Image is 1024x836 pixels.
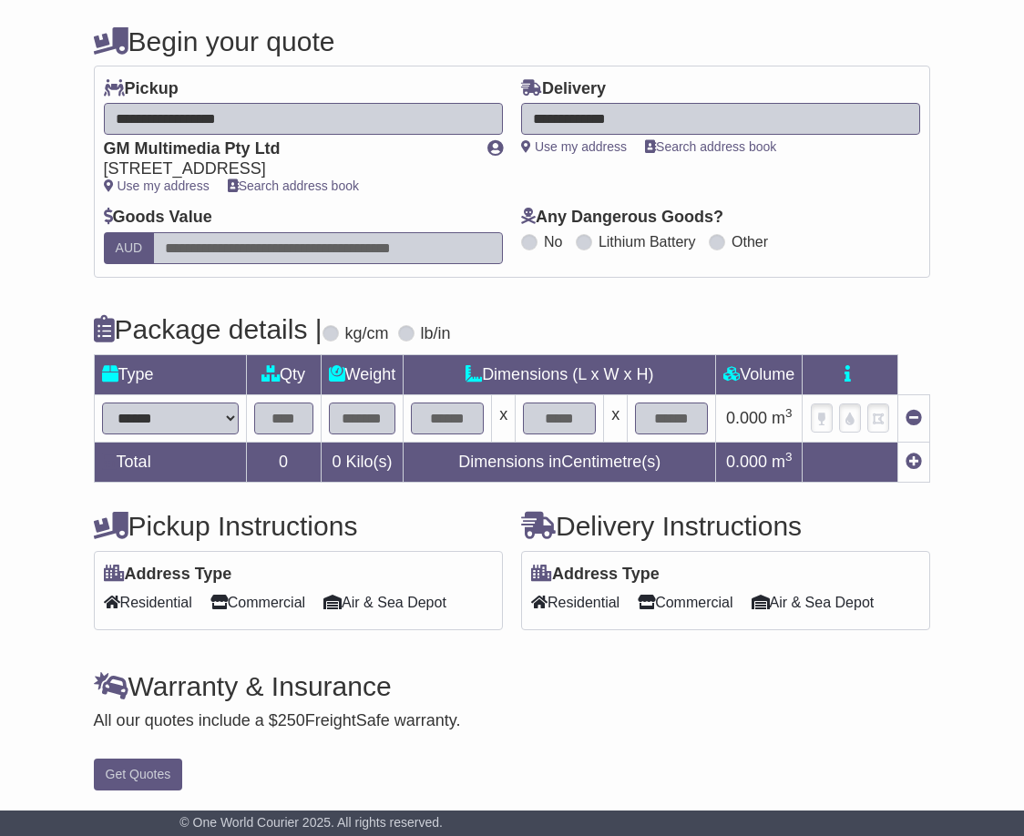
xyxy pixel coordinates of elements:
div: All our quotes include a $ FreightSafe warranty. [94,711,931,731]
td: Dimensions (L x W x H) [404,354,716,394]
h4: Package details | [94,314,323,344]
span: Commercial [638,588,732,617]
label: Lithium Battery [599,233,696,250]
label: Address Type [531,565,660,585]
div: [STREET_ADDRESS] [104,159,469,179]
label: No [544,233,562,250]
span: © One World Courier 2025. All rights reserved. [179,815,443,830]
label: Pickup [104,79,179,99]
span: Air & Sea Depot [323,588,446,617]
a: Add new item [906,453,922,471]
label: Delivery [521,79,606,99]
a: Use my address [104,178,210,193]
label: AUD [104,232,155,264]
span: Residential [104,588,192,617]
h4: Pickup Instructions [94,511,503,541]
div: GM Multimedia Pty Ltd [104,139,469,159]
label: kg/cm [345,324,389,344]
label: Any Dangerous Goods? [521,208,723,228]
span: Commercial [210,588,305,617]
span: m [772,409,793,427]
sup: 3 [785,450,793,464]
span: m [772,453,793,471]
td: x [604,394,628,442]
sup: 3 [785,406,793,420]
span: Residential [531,588,620,617]
h4: Begin your quote [94,26,931,56]
span: 0 [332,453,341,471]
h4: Delivery Instructions [521,511,930,541]
td: Type [94,354,246,394]
td: Qty [246,354,321,394]
td: Kilo(s) [321,442,404,482]
td: x [492,394,516,442]
h4: Warranty & Insurance [94,671,931,701]
td: Volume [716,354,803,394]
span: 250 [278,711,305,729]
a: Search address book [645,139,776,154]
span: Air & Sea Depot [752,588,875,617]
label: Address Type [104,565,232,585]
a: Remove this item [906,409,922,427]
label: Other [732,233,768,250]
label: lb/in [421,324,451,344]
label: Goods Value [104,208,212,228]
span: 0.000 [726,409,767,427]
a: Use my address [521,139,627,154]
button: Get Quotes [94,759,183,790]
a: Search address book [228,178,359,193]
td: Weight [321,354,404,394]
span: 0.000 [726,453,767,471]
td: Total [94,442,246,482]
td: Dimensions in Centimetre(s) [404,442,716,482]
td: 0 [246,442,321,482]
